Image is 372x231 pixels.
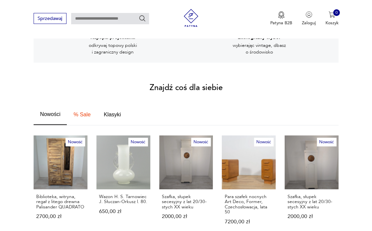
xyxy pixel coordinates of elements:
[270,11,292,26] a: Ikona medaluPatyna B2B
[36,214,85,219] p: 2700,00 zł
[99,209,148,214] p: 650,00 zł
[325,11,338,26] button: 0Koszyk
[270,20,292,26] p: Patyna B2B
[99,194,148,204] p: Wazon H. S. Tarnowiec J. Słuczan-Orkusz l. 80.
[225,194,273,214] p: Para szafek nocnych Art Deco, Former, Czechosłowacja, lata 50
[180,9,202,27] img: Patyna - sklep z meblami i dekoracjami vintage
[306,11,312,18] img: Ikonka użytkownika
[302,11,316,26] button: Zaloguj
[139,15,146,22] button: Szukaj
[225,219,273,224] p: 7200,00 zł
[302,20,316,26] p: Zaloguj
[76,42,149,56] p: odkrywaj topowy polski i zagraniczny design
[278,11,285,19] img: Ikona medalu
[270,11,292,26] button: Patyna B2B
[104,112,121,117] span: Klasyki
[162,214,210,219] p: 2000,00 zł
[333,9,340,16] div: 0
[223,42,296,56] p: wybierając vintage, dbasz o środowisko
[73,112,90,117] span: % Sale
[34,13,66,24] button: Sprzedawaj
[36,194,85,209] p: Biblioteka, witryna, regał z litego drewna Palisander QUADRATO
[328,11,335,18] img: Ikona koszyka
[150,84,223,92] h2: Znajdź coś dla siebie
[162,194,210,209] p: Szafka, słupek secesyjny z lat 20/30-stych XX wieku
[287,194,336,209] p: Szafka, słupek secesyjny z lat 20/30-stych XX wieku
[287,214,336,219] p: 2000,00 zł
[34,17,66,21] a: Sprzedawaj
[40,111,61,117] span: Nowości
[325,20,338,26] p: Koszyk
